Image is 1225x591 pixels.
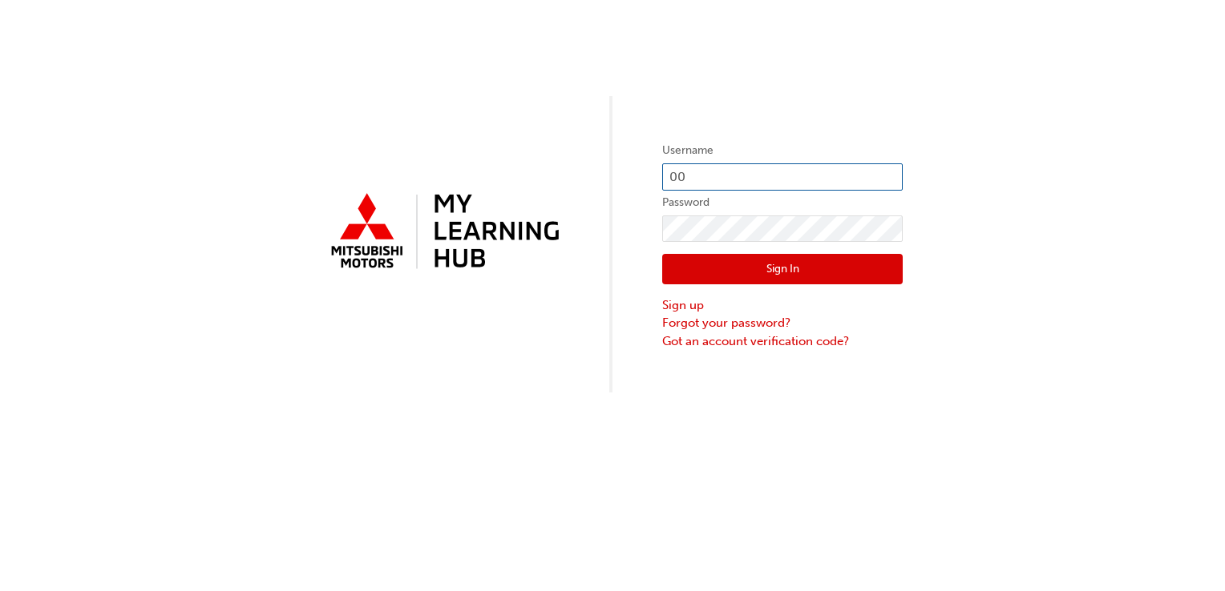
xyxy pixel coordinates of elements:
input: Username [662,163,903,191]
label: Username [662,141,903,160]
a: Sign up [662,296,903,315]
button: Sign In [662,254,903,284]
a: Forgot your password? [662,314,903,332]
a: Got an account verification code? [662,332,903,351]
label: Password [662,193,903,212]
img: mmal [322,187,563,278]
